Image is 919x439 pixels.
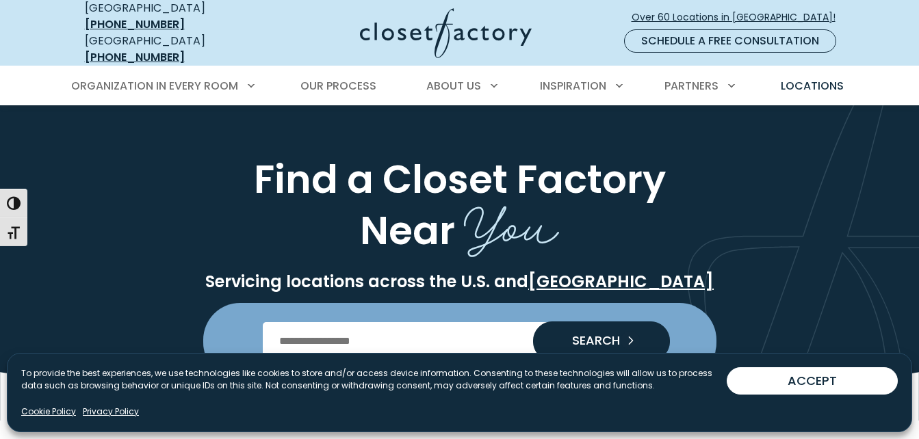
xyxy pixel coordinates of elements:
nav: Primary Menu [62,67,858,105]
img: Closet Factory Logo [360,8,532,58]
span: About Us [426,78,481,94]
a: Over 60 Locations in [GEOGRAPHIC_DATA]! [631,5,847,29]
a: [GEOGRAPHIC_DATA] [528,270,714,293]
p: To provide the best experiences, we use technologies like cookies to store and/or access device i... [21,367,727,392]
button: ACCEPT [727,367,898,395]
span: Inspiration [540,78,606,94]
a: Privacy Policy [83,405,139,418]
input: Enter Postal Code [263,322,656,360]
div: [GEOGRAPHIC_DATA] [85,33,253,66]
a: Schedule a Free Consultation [624,29,836,53]
a: Cookie Policy [21,405,76,418]
span: You [464,181,559,261]
button: Search our Nationwide Locations [533,321,670,361]
span: Our Process [300,78,376,94]
span: Find a Closet Factory [254,152,666,207]
p: Servicing locations across the U.S. and [82,271,838,292]
span: Near [360,204,455,258]
span: SEARCH [561,334,620,347]
a: [PHONE_NUMBER] [85,49,185,65]
span: Locations [781,78,844,94]
span: Over 60 Locations in [GEOGRAPHIC_DATA]! [632,10,846,25]
span: Organization in Every Room [71,78,238,94]
a: [PHONE_NUMBER] [85,16,185,32]
span: Partners [664,78,719,94]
